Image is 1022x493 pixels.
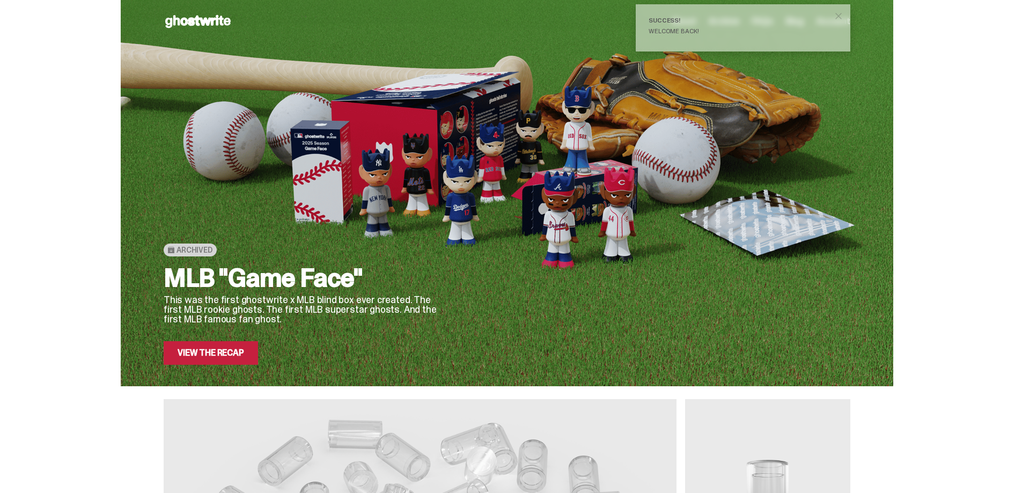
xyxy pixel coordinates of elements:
[164,265,443,291] h2: MLB "Game Face"
[164,341,258,365] a: View the Recap
[649,17,829,24] div: Success!
[177,246,212,254] span: Archived
[164,295,443,324] p: This was the first ghostwrite x MLB blind box ever created. The first MLB rookie ghosts. The firs...
[829,6,848,26] button: close
[649,28,829,34] div: Welcome back!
